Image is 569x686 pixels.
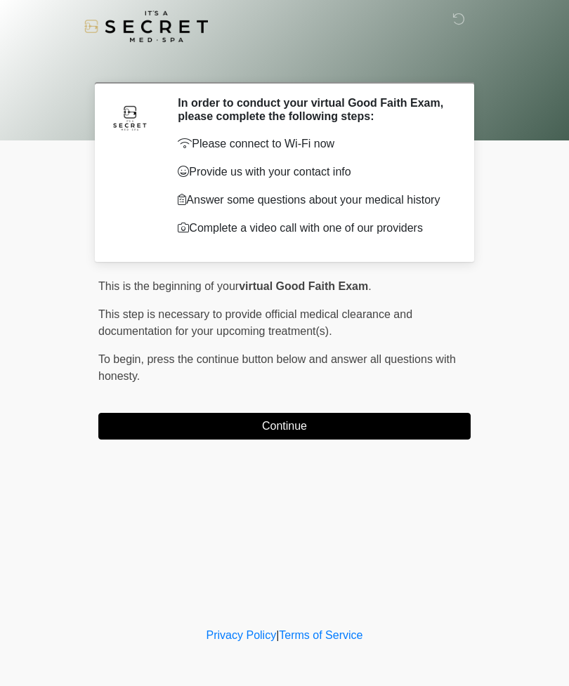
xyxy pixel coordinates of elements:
span: To begin, [98,353,147,365]
a: | [276,629,279,641]
a: Privacy Policy [207,629,277,641]
h2: In order to conduct your virtual Good Faith Exam, please complete the following steps: [178,96,450,123]
button: Continue [98,413,471,440]
p: Answer some questions about your medical history [178,192,450,209]
p: Please connect to Wi-Fi now [178,136,450,152]
p: Complete a video call with one of our providers [178,220,450,237]
strong: virtual Good Faith Exam [239,280,368,292]
img: Agent Avatar [109,96,151,138]
span: This step is necessary to provide official medical clearance and documentation for your upcoming ... [98,308,412,337]
span: press the continue button below and answer all questions with honesty. [98,353,456,382]
span: . [368,280,371,292]
a: Terms of Service [279,629,362,641]
span: This is the beginning of your [98,280,239,292]
p: Provide us with your contact info [178,164,450,180]
h1: ‎ ‎ [88,51,481,77]
img: It's A Secret Med Spa Logo [84,11,208,42]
